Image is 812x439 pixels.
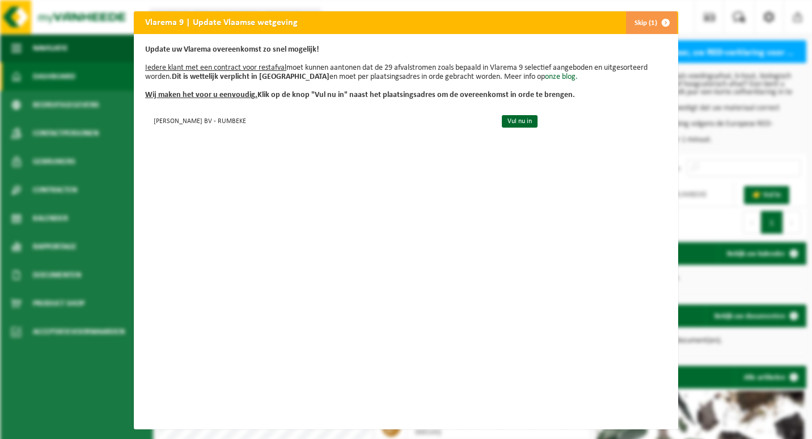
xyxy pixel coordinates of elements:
[145,45,319,54] b: Update uw Vlarema overeenkomst zo snel mogelijk!
[145,91,575,99] b: Klik op de knop "Vul nu in" naast het plaatsingsadres om de overeenkomst in orde te brengen.
[172,73,329,81] b: Dit is wettelijk verplicht in [GEOGRAPHIC_DATA]
[145,111,492,130] td: [PERSON_NAME] BV - RUMBEKE
[145,64,286,72] u: Iedere klant met een contract voor restafval
[625,11,677,34] button: Skip (1)
[145,91,257,99] u: Wij maken het voor u eenvoudig.
[502,115,538,128] a: Vul nu in
[145,45,667,100] p: moet kunnen aantonen dat de 29 afvalstromen zoals bepaald in Vlarema 9 selectief aangeboden en ui...
[545,73,578,81] a: onze blog.
[134,11,309,33] h2: Vlarema 9 | Update Vlaamse wetgeving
